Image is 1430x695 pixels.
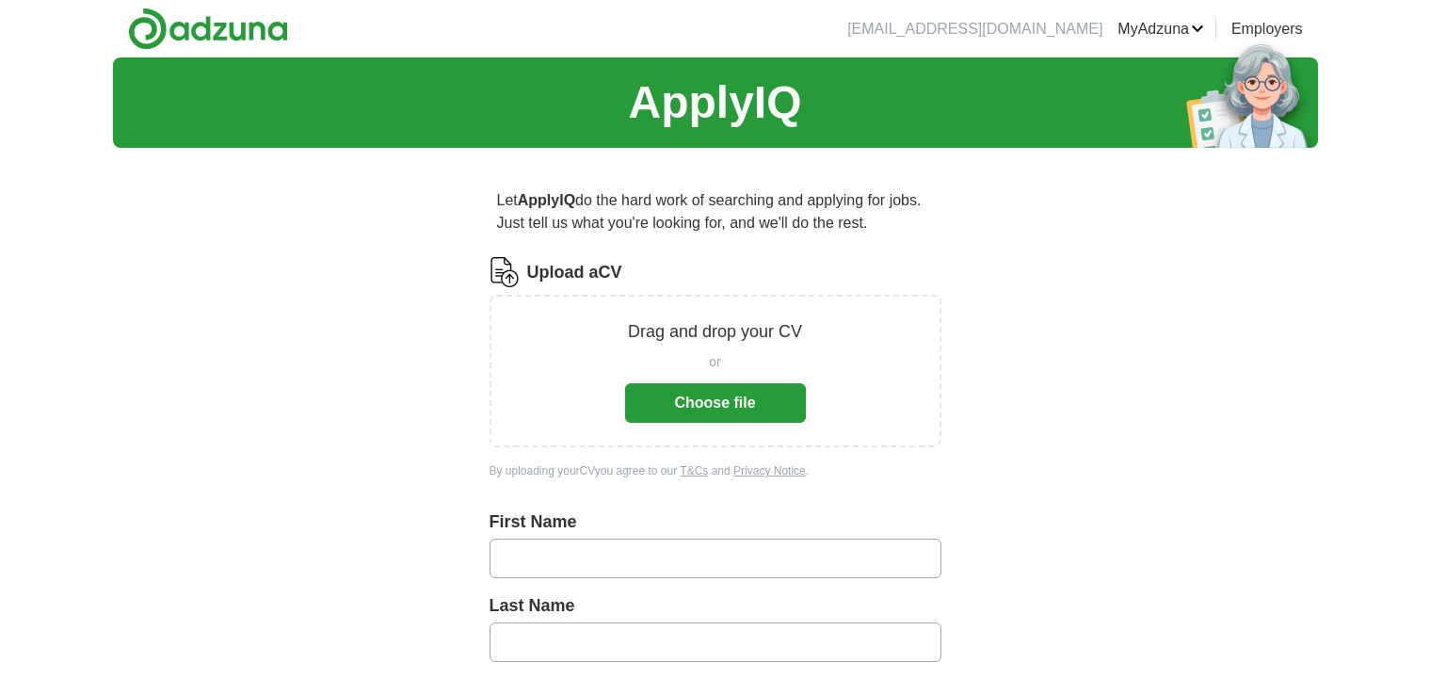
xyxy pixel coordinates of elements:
[628,69,801,137] h1: ApplyIQ
[628,319,802,345] p: Drag and drop your CV
[490,509,941,535] label: First Name
[490,462,941,479] div: By uploading your CV you agree to our and .
[490,257,520,287] img: CV Icon
[1117,18,1204,40] a: MyAdzuna
[527,260,622,285] label: Upload a CV
[128,8,288,50] img: Adzuna logo
[518,192,575,208] strong: ApplyIQ
[490,593,941,619] label: Last Name
[847,18,1102,40] li: [EMAIL_ADDRESS][DOMAIN_NAME]
[709,352,720,372] span: or
[1231,18,1303,40] a: Employers
[490,182,941,242] p: Let do the hard work of searching and applying for jobs. Just tell us what you're looking for, an...
[680,464,708,477] a: T&Cs
[733,464,806,477] a: Privacy Notice
[625,383,806,423] button: Choose file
